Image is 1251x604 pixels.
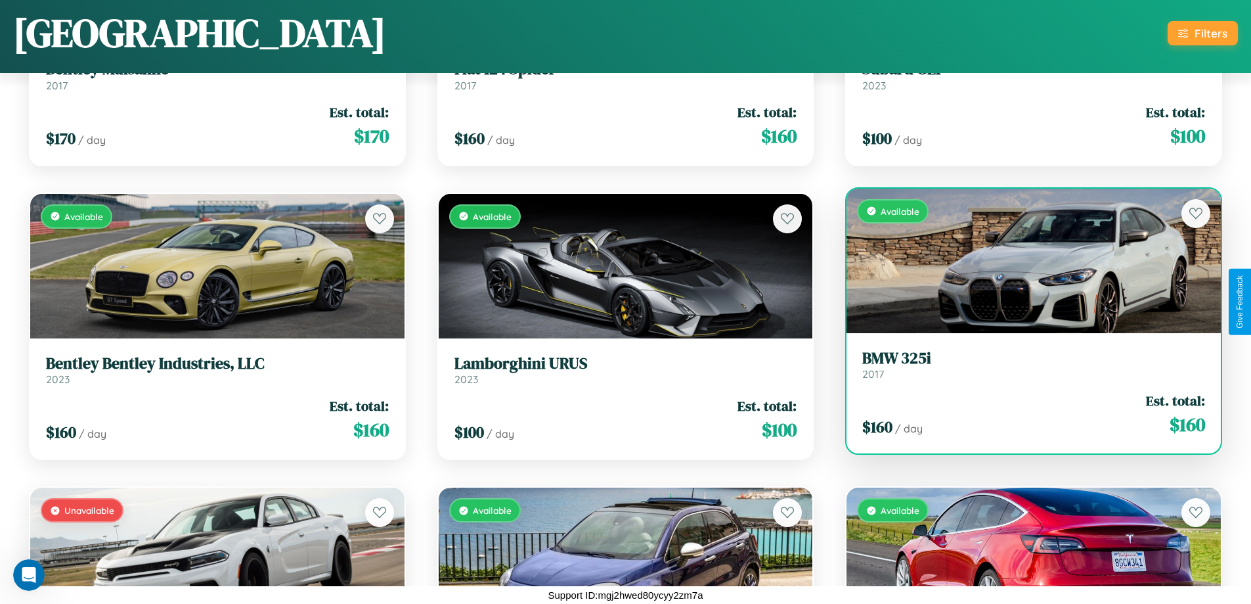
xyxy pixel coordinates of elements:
iframe: Intercom live chat [13,559,45,591]
span: Est. total: [330,396,389,415]
div: Filters [1195,26,1227,40]
a: Bentley Bentley Industries, LLC2023 [46,354,389,386]
span: Unavailable [64,505,114,516]
span: Est. total: [330,103,389,122]
span: Est. total: [1146,103,1205,122]
span: $ 160 [353,417,389,443]
button: Filters [1168,21,1238,45]
span: 2017 [454,79,476,92]
span: Est. total: [737,103,797,122]
span: 2017 [46,79,68,92]
span: Est. total: [737,396,797,415]
span: Available [881,206,919,217]
span: $ 170 [354,123,389,149]
span: $ 100 [762,417,797,443]
h1: [GEOGRAPHIC_DATA] [13,6,386,60]
span: / day [487,133,515,147]
span: 2017 [862,367,884,381]
span: $ 160 [1170,411,1205,438]
p: Support ID: mgj2hwed80ycyy2zm7a [548,586,703,604]
span: $ 160 [454,128,485,149]
h3: Lamborghini URUS [454,354,797,373]
h3: BMW 325i [862,349,1205,368]
h3: Bentley Bentley Industries, LLC [46,354,389,373]
span: $ 160 [46,421,76,443]
a: BMW 325i2017 [862,349,1205,381]
span: $ 160 [862,416,892,438]
span: / day [78,133,106,147]
span: / day [79,427,106,440]
span: 2023 [454,373,478,386]
span: $ 100 [454,421,484,443]
span: $ 170 [46,128,76,149]
a: Subaru GLF2023 [862,60,1205,92]
span: Available [473,505,512,516]
a: Fiat 124 Spider2017 [454,60,797,92]
span: Available [64,211,103,222]
span: Available [881,505,919,516]
span: $ 100 [862,128,892,149]
span: Available [473,211,512,222]
span: 2023 [862,79,886,92]
a: Lamborghini URUS2023 [454,354,797,386]
div: Give Feedback [1235,275,1244,329]
a: Bentley Mulsanne2017 [46,60,389,92]
span: 2023 [46,373,70,386]
span: / day [487,427,514,440]
span: / day [895,422,923,435]
span: $ 160 [761,123,797,149]
span: Est. total: [1146,391,1205,410]
span: $ 100 [1170,123,1205,149]
span: / day [894,133,922,147]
